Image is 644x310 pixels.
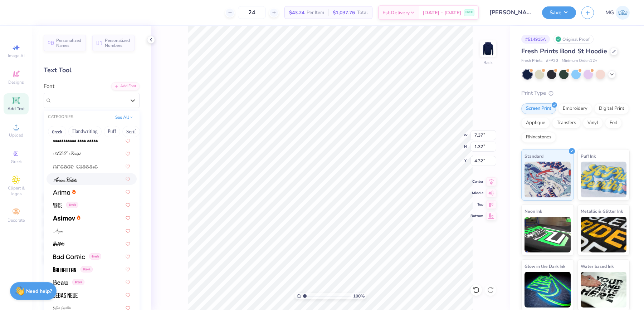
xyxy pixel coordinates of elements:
span: Metallic & Glitter Ink [581,207,623,215]
div: # 514915A [521,35,550,44]
strong: Need help? [26,288,52,295]
div: Rhinestones [521,132,556,143]
span: Water based Ink [581,262,614,270]
div: Embroidery [558,103,592,114]
div: Text Tool [44,65,140,75]
span: $43.24 [289,9,304,16]
button: Serif [122,126,140,137]
img: Aspire [53,228,63,233]
span: Add Text [8,106,25,112]
span: MG [605,9,614,17]
span: Puff Ink [581,152,596,160]
div: Back [483,59,493,66]
span: Middle [470,191,483,196]
span: $1,037.76 [333,9,355,16]
img: Balhattan [53,267,76,272]
span: [DATE] - [DATE] [423,9,461,16]
button: Save [542,6,576,19]
span: Greek [11,159,22,164]
img: Arrose [53,203,62,208]
img: Ariana Violeta [53,177,77,182]
span: Clipart & logos [4,185,29,197]
div: Original Proof [553,35,594,44]
span: Decorate [8,217,25,223]
img: Arcade Classic [53,164,98,169]
a: MG [605,6,630,20]
div: Transfers [552,118,581,128]
label: Font [44,82,54,90]
span: Greek [80,266,93,272]
img: Bad Comic [53,254,85,259]
img: Back [481,41,495,56]
span: Minimum Order: 12 + [562,58,597,64]
span: Greek [89,253,101,260]
div: CATEGORIES [48,114,73,120]
div: Digital Print [594,103,629,114]
img: Mary Grace [616,6,630,20]
button: See All [113,114,135,121]
span: # FP20 [546,58,558,64]
span: Upload [9,132,23,138]
span: Est. Delivery [382,9,410,16]
span: Standard [525,152,543,160]
div: Vinyl [583,118,603,128]
span: Personalized Names [56,38,82,48]
div: Applique [521,118,550,128]
span: Fresh Prints [521,58,542,64]
img: Water based Ink [581,272,627,307]
img: Standard [525,162,571,197]
img: AlphaShapes xmas balls [53,138,98,143]
input: – – [238,6,266,19]
span: FREE [465,10,473,15]
div: Print Type [521,89,630,97]
button: Handwriting [68,126,102,137]
span: Designs [8,79,24,85]
img: Beau [53,280,68,285]
span: 100 % [353,293,365,299]
div: Foil [605,118,622,128]
span: Bottom [470,213,483,218]
span: Per Item [307,9,324,16]
input: Untitled Design [484,5,537,20]
div: Screen Print [521,103,556,114]
span: Image AI [8,53,25,59]
span: Center [470,179,483,184]
div: Add Font [111,82,140,90]
img: ALS Script [53,151,81,156]
img: Bebas Neue [53,293,78,298]
span: Total [357,9,368,16]
img: Asimov [53,216,75,221]
button: Greek [48,126,66,137]
img: Autone [53,241,64,246]
span: Top [470,202,483,207]
span: Greek [72,279,84,285]
button: Puff [104,126,120,137]
span: Fresh Prints Bond St Hoodie [521,47,607,55]
span: Neon Ink [525,207,542,215]
span: Personalized Numbers [105,38,130,48]
span: Greek [66,202,78,208]
img: Puff Ink [581,162,627,197]
img: Neon Ink [525,217,571,252]
span: Glow in the Dark Ink [525,262,565,270]
img: Metallic & Glitter Ink [581,217,627,252]
img: Arimo [53,190,70,195]
img: Glow in the Dark Ink [525,272,571,307]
